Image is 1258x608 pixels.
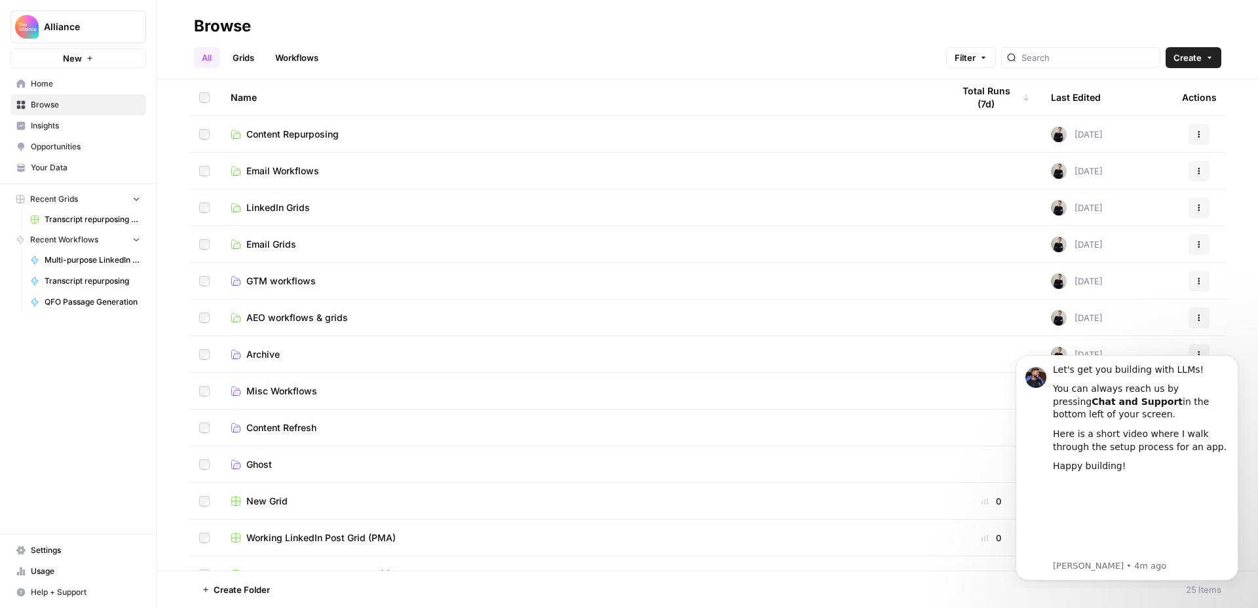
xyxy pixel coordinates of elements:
a: QFO Passage Generation Grid (1) [231,568,932,581]
span: Email Grids [246,238,296,251]
a: Workflows [267,47,326,68]
span: Transcript repurposing [45,275,140,287]
input: Search [1021,51,1154,64]
span: Transcript repurposing (CMO) [45,214,140,225]
button: Create [1166,47,1221,68]
span: Recent Workflows [30,234,98,246]
img: rzyuksnmva7rad5cmpd7k6b2ndco [1051,200,1067,216]
span: Usage [31,565,140,577]
a: Your Data [10,157,146,178]
a: Content Repurposing [231,128,932,141]
span: Content Repurposing [246,128,339,141]
img: rzyuksnmva7rad5cmpd7k6b2ndco [1051,273,1067,289]
span: Archive [246,348,280,361]
span: Email Workflows [246,164,319,178]
span: Content Refresh [246,421,316,434]
img: rzyuksnmva7rad5cmpd7k6b2ndco [1051,310,1067,326]
span: AEO workflows & grids [246,311,348,324]
div: [DATE] [1051,273,1103,289]
span: Alliance [44,20,123,33]
span: Your Data [31,162,140,174]
span: Misc Workflows [246,385,317,398]
div: Browse [194,16,251,37]
span: Opportunities [31,141,140,153]
span: Ghost [246,458,272,471]
a: Email Workflows [231,164,932,178]
button: Create Folder [194,579,278,600]
a: Transcript repurposing (CMO) [24,209,146,230]
a: Working LinkedIn Post Grid (PMA) [231,531,932,544]
span: QFO Passage Generation [45,296,140,308]
a: Insights [10,115,146,136]
span: Insights [31,120,140,132]
div: [DATE] [1051,237,1103,252]
a: Misc Workflows [231,385,932,398]
div: Total Runs (7d) [953,79,1030,115]
a: QFO Passage Generation [24,292,146,313]
div: Name [231,79,932,115]
button: Recent Grids [10,189,146,209]
span: Help + Support [31,586,140,598]
div: [DATE] [1051,126,1103,142]
button: Help + Support [10,582,146,603]
a: Email Grids [231,238,932,251]
iframe: youtube [57,136,233,215]
div: 0 [953,531,1030,544]
span: Multi-purpose LinkedIn Workflow [45,254,140,266]
span: Working LinkedIn Post Grid (PMA) [246,531,396,544]
a: Settings [10,540,146,561]
span: New Grid [246,495,288,508]
div: Last Edited [1051,79,1101,115]
span: QFO Passage Generation Grid (1) [246,568,391,581]
button: Filter [946,47,996,68]
a: Transcript repurposing [24,271,146,292]
p: Message from Steven, sent 4m ago [57,217,233,229]
button: New [10,48,146,68]
span: Settings [31,544,140,556]
button: Recent Workflows [10,230,146,250]
a: Archive [231,348,932,361]
a: Browse [10,94,146,115]
img: rzyuksnmva7rad5cmpd7k6b2ndco [1051,163,1067,179]
span: Browse [31,99,140,111]
span: Create Folder [214,583,270,596]
a: AEO workflows & grids [231,311,932,324]
a: Ghost [231,458,932,471]
img: rzyuksnmva7rad5cmpd7k6b2ndco [1051,237,1067,252]
div: [DATE] [1051,163,1103,179]
img: Alliance Logo [15,15,39,39]
span: GTM workflows [246,275,316,288]
a: Multi-purpose LinkedIn Workflow [24,250,146,271]
span: New [63,52,82,65]
span: Create [1173,51,1202,64]
a: Usage [10,561,146,582]
div: 0 [953,495,1030,508]
a: LinkedIn Grids [231,201,932,214]
span: LinkedIn Grids [246,201,310,214]
a: Content Refresh [231,421,932,434]
div: 25 Items [1186,583,1221,596]
div: [DATE] [1051,310,1103,326]
iframe: Intercom notifications message [996,343,1258,588]
a: GTM workflows [231,275,932,288]
a: Home [10,73,146,94]
span: Filter [955,51,976,64]
span: Home [31,78,140,90]
div: 0 [953,568,1030,581]
a: Grids [225,47,262,68]
a: New Grid [231,495,932,508]
div: [DATE] [1051,200,1103,216]
div: Actions [1182,79,1217,115]
a: Opportunities [10,136,146,157]
button: Workspace: Alliance [10,10,146,43]
img: rzyuksnmva7rad5cmpd7k6b2ndco [1051,126,1067,142]
span: Recent Grids [30,193,78,205]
